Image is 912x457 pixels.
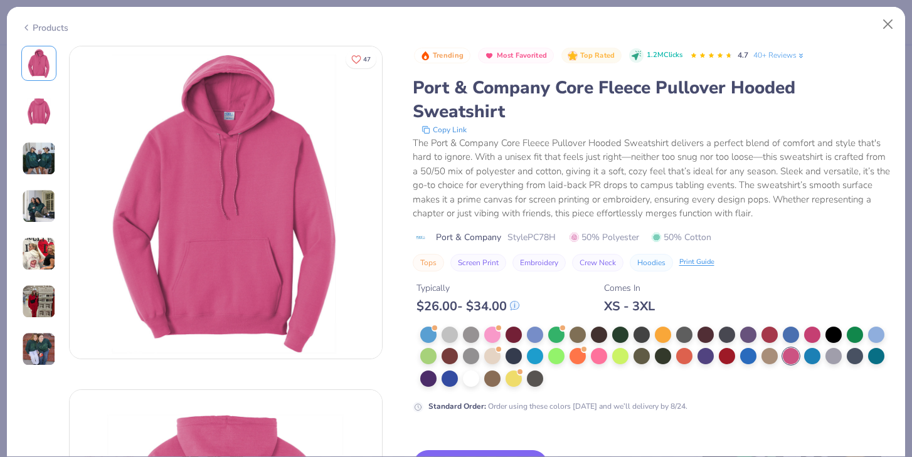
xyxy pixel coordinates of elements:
[580,52,615,59] span: Top Rated
[690,46,733,66] div: 4.7 Stars
[507,231,556,244] span: Style PC78H
[22,189,56,223] img: User generated content
[22,142,56,176] img: User generated content
[436,231,501,244] span: Port & Company
[433,52,464,59] span: Trending
[484,51,494,61] img: Most Favorited sort
[70,46,382,359] img: Front
[420,51,430,61] img: Trending sort
[413,76,891,123] div: Port & Company Core Fleece Pullover Hooded Sweatshirt
[414,48,470,64] button: Badge Button
[363,56,371,63] span: 47
[450,254,506,271] button: Screen Print
[22,285,56,318] img: User generated content
[428,401,687,412] div: Order using these colors [DATE] and we’ll delivery by 8/24.
[416,298,519,314] div: $ 26.00 - $ 34.00
[604,281,655,295] div: Comes In
[753,50,805,61] a: 40+ Reviews
[561,48,622,64] button: Badge Button
[630,254,673,271] button: Hoodies
[22,237,56,271] img: User generated content
[413,254,444,271] button: Tops
[346,50,376,68] button: Like
[512,254,566,271] button: Embroidery
[24,96,54,126] img: Back
[21,21,68,34] div: Products
[679,257,714,268] div: Print Guide
[604,298,655,314] div: XS - 3XL
[652,231,711,244] span: 50% Cotton
[738,50,748,60] span: 4.7
[497,52,547,59] span: Most Favorited
[876,13,900,36] button: Close
[416,281,519,295] div: Typically
[568,51,578,61] img: Top Rated sort
[570,231,639,244] span: 50% Polyester
[428,401,486,411] strong: Standard Order :
[24,48,54,78] img: Front
[478,48,554,64] button: Badge Button
[418,123,470,136] button: copy to clipboard
[572,254,623,271] button: Crew Neck
[413,136,891,221] div: The Port & Company Core Fleece Pullover Hooded Sweatshirt delivers a perfect blend of comfort and...
[413,233,430,243] img: brand logo
[647,50,682,61] span: 1.2M Clicks
[22,332,56,366] img: User generated content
